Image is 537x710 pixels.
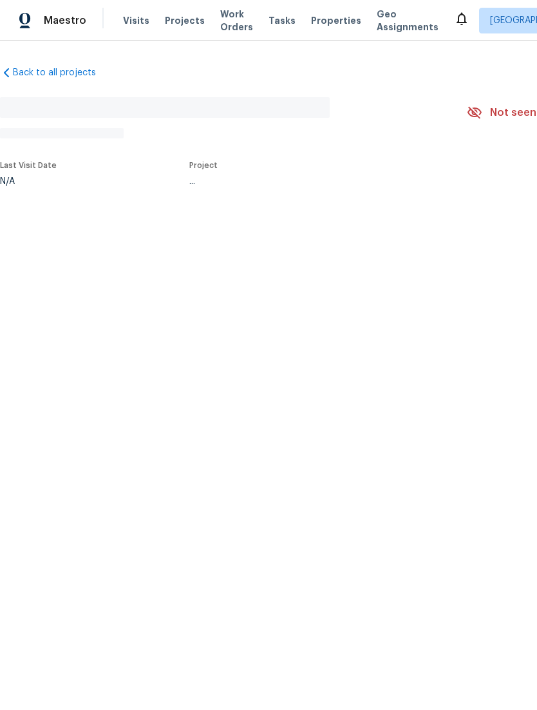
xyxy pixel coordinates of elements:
[44,14,86,27] span: Maestro
[268,16,296,25] span: Tasks
[189,177,437,186] div: ...
[165,14,205,27] span: Projects
[220,8,253,33] span: Work Orders
[311,14,361,27] span: Properties
[123,14,149,27] span: Visits
[189,162,218,169] span: Project
[377,8,438,33] span: Geo Assignments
